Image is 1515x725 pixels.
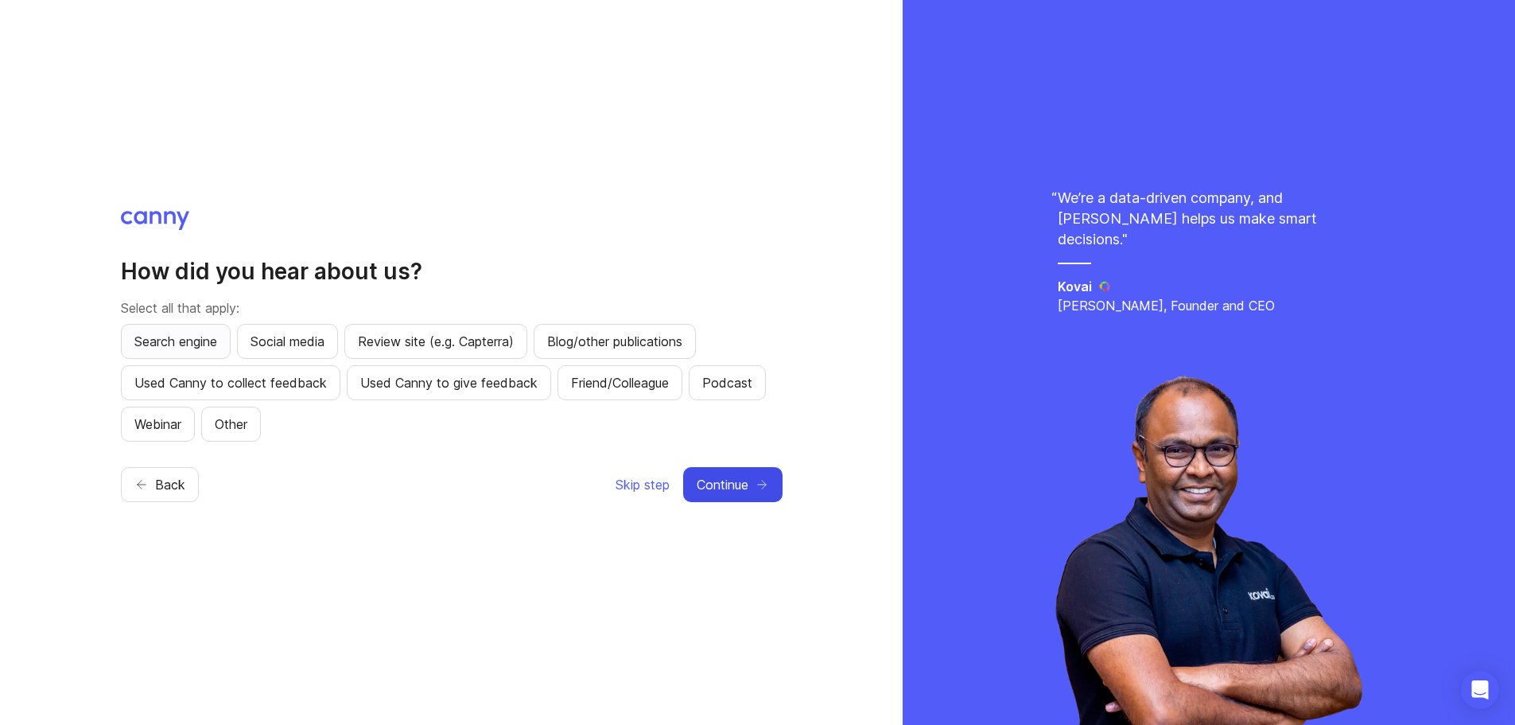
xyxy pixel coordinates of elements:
[215,415,247,434] span: Other
[571,373,669,392] span: Friend/Colleague
[134,373,327,392] span: Used Canny to collect feedback
[121,407,195,442] button: Webinar
[360,373,538,392] span: Used Canny to give feedback
[344,324,527,359] button: Review site (e.g. Capterra)
[1058,296,1360,315] p: [PERSON_NAME], Founder and CEO
[134,415,181,434] span: Webinar
[1058,277,1092,296] h5: Kovai
[1461,671,1499,709] div: Open Intercom Messenger
[155,475,185,494] span: Back
[134,332,217,351] span: Search engine
[616,475,670,494] span: Skip step
[697,475,748,494] span: Continue
[615,467,670,502] button: Skip step
[121,324,231,359] button: Search engine
[534,324,696,359] button: Blog/other publications
[121,211,190,230] img: Canny logo
[702,373,752,392] span: Podcast
[557,365,682,400] button: Friend/Colleague
[689,365,766,400] button: Podcast
[1098,280,1112,293] img: Kovai logo
[547,332,682,351] span: Blog/other publications
[1058,188,1360,250] p: We’re a data-driven company, and [PERSON_NAME] helps us make smart decisions. "
[121,257,783,286] h2: How did you hear about us?
[237,324,338,359] button: Social media
[347,365,551,400] button: Used Canny to give feedback
[121,467,199,502] button: Back
[683,467,783,502] button: Continue
[201,407,261,442] button: Other
[1055,375,1362,725] img: saravana-fdffc8c2a6fa09d1791ca03b1e989ae1.webp
[251,332,324,351] span: Social media
[358,332,514,351] span: Review site (e.g. Capterra)
[121,365,340,400] button: Used Canny to collect feedback
[121,298,783,318] p: Select all that apply:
